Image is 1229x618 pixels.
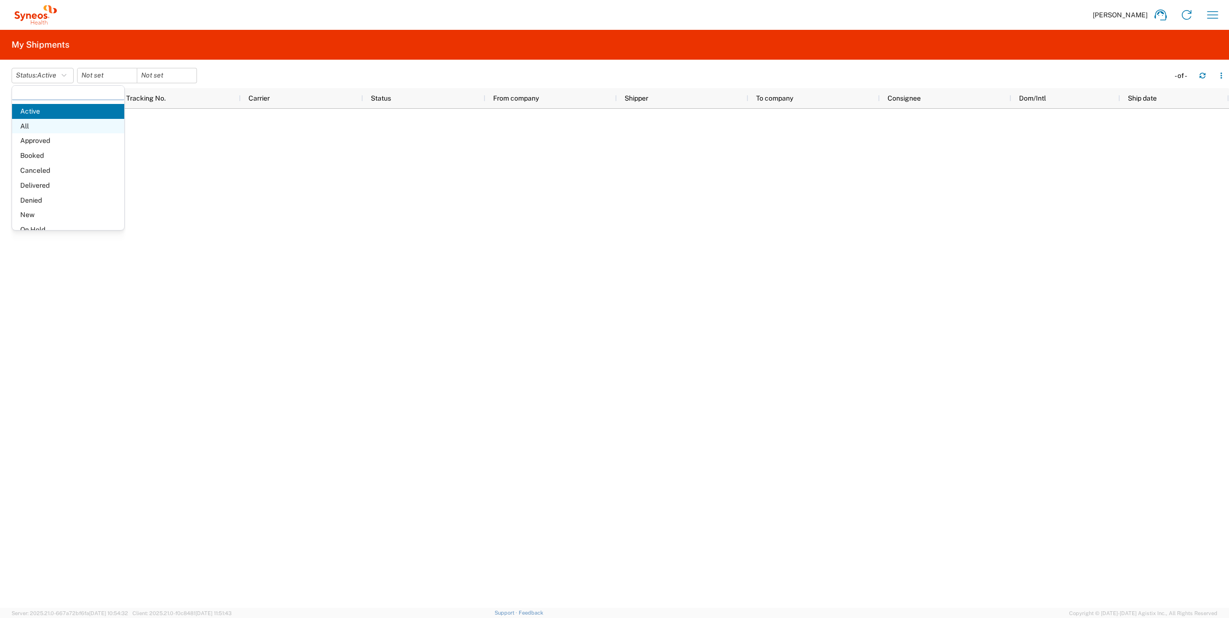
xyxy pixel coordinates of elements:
[12,133,124,148] span: Approved
[12,193,124,208] span: Denied
[756,94,793,102] span: To company
[12,119,124,134] span: All
[12,148,124,163] span: Booked
[126,94,166,102] span: Tracking No.
[519,610,543,616] a: Feedback
[12,68,74,83] button: Status:Active
[12,610,128,616] span: Server: 2025.21.0-667a72bf6fa
[495,610,519,616] a: Support
[37,71,56,79] span: Active
[1128,94,1157,102] span: Ship date
[12,39,69,51] h2: My Shipments
[1019,94,1046,102] span: Dom/Intl
[625,94,648,102] span: Shipper
[1093,11,1148,19] span: [PERSON_NAME]
[89,610,128,616] span: [DATE] 10:54:32
[12,104,124,119] span: Active
[78,68,137,83] input: Not set
[12,163,124,178] span: Canceled
[371,94,391,102] span: Status
[12,207,124,222] span: New
[12,178,124,193] span: Delivered
[196,610,232,616] span: [DATE] 11:51:43
[12,222,124,237] span: On Hold
[137,68,196,83] input: Not set
[132,610,232,616] span: Client: 2025.21.0-f0c8481
[1175,71,1191,80] div: - of -
[493,94,539,102] span: From company
[248,94,270,102] span: Carrier
[888,94,921,102] span: Consignee
[1069,609,1217,618] span: Copyright © [DATE]-[DATE] Agistix Inc., All Rights Reserved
